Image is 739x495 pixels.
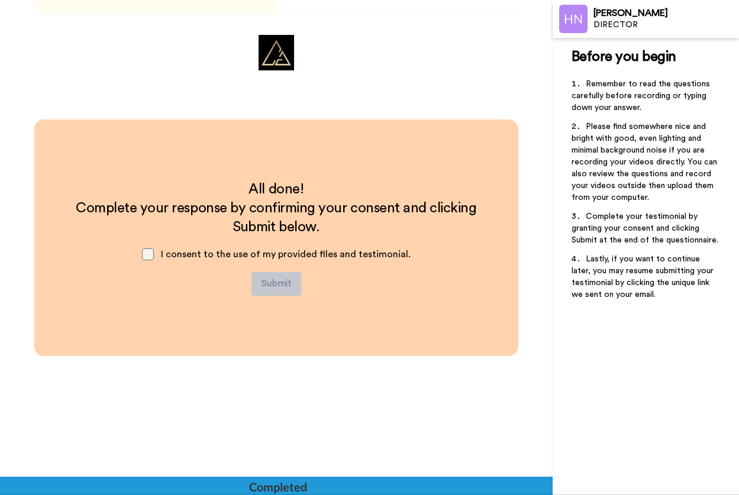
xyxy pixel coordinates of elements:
span: Complete your response by confirming your consent and clicking Submit below. [76,201,480,234]
div: [PERSON_NAME] [593,8,738,19]
span: Complete your testimonial by granting your consent and clicking Submit at the end of the question... [572,212,718,244]
span: Please find somewhere nice and bright with good, even lighting and minimal background noise if yo... [572,122,719,202]
span: Remember to read the questions carefully before recording or typing down your answer. [572,80,712,112]
div: DIRECTOR [593,20,738,30]
span: I consent to the use of my provided files and testimonial. [161,250,411,259]
div: Completed [249,478,306,495]
span: Lastly, if you want to continue later, you may resume submitting your testimonial by clicking the... [572,255,716,299]
span: Before you begin [572,50,676,64]
span: All done! [249,182,304,196]
img: Profile Image [559,5,588,33]
button: Submit [251,272,301,296]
